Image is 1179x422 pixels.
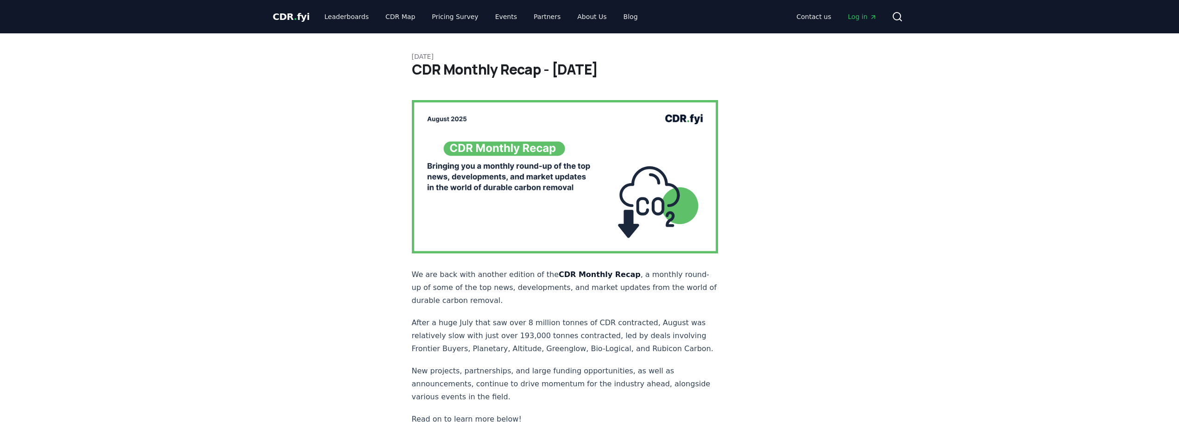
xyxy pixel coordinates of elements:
a: CDR Map [378,8,422,25]
nav: 主要 [789,8,884,25]
a: Pricing Survey [424,8,485,25]
img: ブログ投稿画像 [412,100,719,253]
a: Partners [526,8,568,25]
p: New projects, partnerships, and large funding opportunities, as well as announcements, continue t... [412,365,719,403]
p: We are back with another edition of the , a monthly round-up of some of the top news, development... [412,268,719,307]
span: . [294,11,297,22]
p: [DATE] [412,52,768,61]
a: Leaderboards [317,8,376,25]
a: Contact us [789,8,839,25]
span: Log in [848,12,876,21]
nav: 主要 [317,8,645,25]
h1: CDR Monthly Recap - [DATE] [412,61,768,78]
a: About Us [570,8,614,25]
a: Blog [616,8,645,25]
strong: CDR Monthly Recap [559,270,641,279]
span: CDR fyi [273,11,310,22]
a: Log in [840,8,884,25]
a: Events [488,8,524,25]
a: CDR.fyi [273,10,310,23]
p: After a huge July that saw over 8 million tonnes of CDR contracted, August was relatively slow wi... [412,316,719,355]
